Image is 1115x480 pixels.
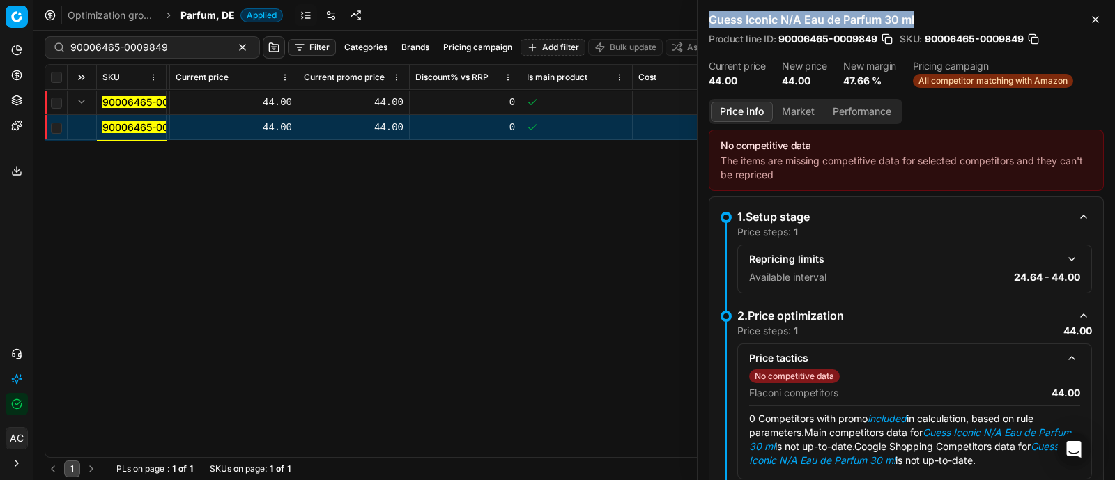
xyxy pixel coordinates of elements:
p: Flaconi competitors [749,386,838,400]
button: AC [6,427,28,449]
strong: 1 [794,226,798,238]
button: 90006465-0009849 [102,121,200,134]
h2: Guess Iconic N/A Eau de Parfum 30 ml [709,11,1104,28]
button: Brands [396,39,435,56]
span: 90006465-0009849 [778,32,877,46]
div: 23.03 [638,95,738,109]
p: 24.64 - 44.00 [1014,270,1080,284]
dd: 47.66 % [843,74,896,88]
div: 2.Price optimization [737,307,1070,324]
button: Market [773,102,824,122]
strong: of [178,463,187,474]
button: Performance [824,102,900,122]
span: Current promo price [304,72,385,83]
p: Price steps: [737,225,798,239]
div: 23.03 [638,121,738,134]
button: Bulk update [588,39,663,56]
span: SKU : [900,34,922,44]
button: Filter [288,39,336,56]
span: Main competitors data for is not up-to-date. [749,426,1071,452]
span: Product line ID : [709,34,776,44]
strong: 1 [794,325,798,336]
nav: pagination [45,460,100,477]
span: Google Shopping Competitors data for is not up-to-date. [749,440,1059,466]
button: Price info [711,102,773,122]
div: Price tactics [749,351,1058,365]
button: Go to previous page [45,460,61,477]
dt: Current price [709,61,765,71]
span: All competitor matching with Amazon [913,74,1073,88]
dt: New price [782,61,826,71]
span: Applied [240,8,283,22]
button: Expand [73,93,90,110]
span: Cost [638,72,656,83]
span: SKUs on page : [210,463,267,474]
span: Is main product [527,72,587,83]
mark: 90006465-0009849 [102,121,200,133]
p: 44.00 [1052,386,1080,400]
span: SKU [102,72,120,83]
button: Categories [339,39,393,56]
nav: breadcrumb [68,8,283,22]
strong: of [276,463,284,474]
span: Current price [176,72,229,83]
input: Search by SKU or title [70,40,223,54]
strong: 1 [270,463,273,474]
mark: 90006465-0009849 [102,96,200,108]
button: Expand all [73,69,90,86]
div: 0 [415,95,515,109]
button: Add filter [521,39,585,56]
dt: New margin [843,61,896,71]
dt: Pricing campaign [913,61,1073,71]
button: Pricing campaign [438,39,518,56]
strong: 1 [287,463,291,474]
div: 1.Setup stage [737,208,1070,225]
strong: 1 [190,463,193,474]
span: PLs on page [116,463,164,474]
span: AC [6,428,27,449]
div: 44.00 [304,121,403,134]
div: Open Intercom Messenger [1057,433,1091,466]
span: 0 Competitors with promo in calculation, based on rule parameters. [749,412,1033,438]
button: 1 [64,460,80,477]
dd: 44.00 [709,74,765,88]
button: Go to next page [83,460,100,477]
div: 44.00 [176,121,292,134]
button: 90006465-0009849 [102,95,200,109]
p: Available interval [749,270,826,284]
p: 44.00 [1063,324,1092,338]
div: 0 [415,121,515,134]
div: 44.00 [176,95,292,109]
span: Discount% vs RRP [415,72,489,83]
span: Parfum, DEApplied [180,8,283,22]
span: 90006465-0009849 [925,32,1024,46]
dd: 44.00 [782,74,826,88]
div: The items are missing competitive data for selected competitors and they can't be repriced [721,154,1092,182]
em: included [868,412,907,424]
p: Price steps: [737,324,798,338]
p: No competitive data [755,371,834,382]
strong: 1 [172,463,176,474]
span: Parfum, DE [180,8,235,22]
div: : [116,463,193,474]
div: 44.00 [304,95,403,109]
div: No competitive data [721,139,1092,153]
a: Optimization groups [68,8,157,22]
button: Assign [666,39,720,56]
div: Repricing limits [749,252,1058,266]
